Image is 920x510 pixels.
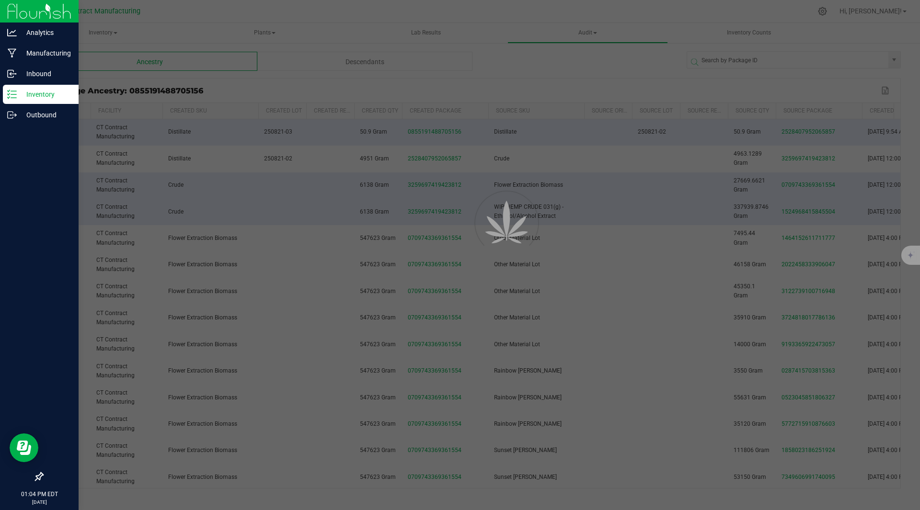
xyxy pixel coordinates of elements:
iframe: Resource center [10,433,38,462]
inline-svg: Outbound [7,110,17,120]
inline-svg: Analytics [7,28,17,37]
inline-svg: Inbound [7,69,17,79]
inline-svg: Manufacturing [7,48,17,58]
p: Inventory [17,89,74,100]
inline-svg: Inventory [7,90,17,99]
p: [DATE] [4,499,74,506]
p: Outbound [17,109,74,121]
p: Manufacturing [17,47,74,59]
p: 01:04 PM EDT [4,490,74,499]
p: Inbound [17,68,74,79]
p: Analytics [17,27,74,38]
